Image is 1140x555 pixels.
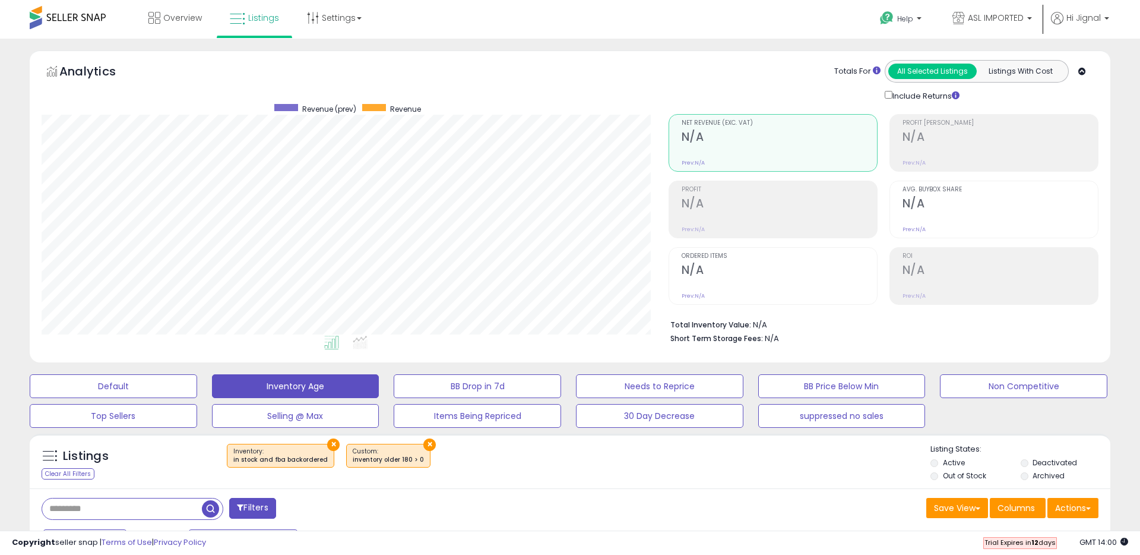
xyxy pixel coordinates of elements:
label: Active [943,458,965,468]
button: Selling @ Max [212,404,379,428]
button: Last 30 Days [43,529,127,550]
button: BB Price Below Min [758,374,926,398]
button: Jun-15 - [DATE]-14 [188,529,298,550]
span: ROI [902,253,1098,260]
span: Avg. Buybox Share [902,187,1098,193]
span: Revenue (prev) [302,104,356,114]
span: Ordered Items [682,253,877,260]
h2: N/A [682,130,877,146]
small: Prev: N/A [902,226,926,233]
span: Revenue [390,104,421,114]
span: Net Revenue (Exc. VAT) [682,120,877,127]
small: Prev: N/A [682,226,705,233]
span: Trial Expires in days [984,538,1056,547]
button: Top Sellers [30,404,197,428]
div: Include Returns [876,89,974,102]
button: Listings With Cost [976,64,1065,79]
small: Prev: N/A [682,159,705,166]
span: Profit [682,187,877,193]
h2: N/A [902,197,1098,213]
span: Profit [PERSON_NAME] [902,120,1098,127]
h2: N/A [682,263,877,279]
button: BB Drop in 7d [394,374,561,398]
label: Deactivated [1033,458,1077,468]
button: Save View [926,498,988,518]
span: N/A [765,333,779,344]
div: in stock and fba backordered [233,456,328,464]
h5: Listings [63,448,109,465]
b: 12 [1031,538,1038,547]
button: 30 Day Decrease [576,404,743,428]
a: Terms of Use [102,537,152,548]
button: suppressed no sales [758,404,926,428]
div: Totals For [834,66,881,77]
div: inventory older 180 > 0 [353,456,424,464]
button: Default [30,374,197,398]
span: Listings [248,12,279,24]
small: Prev: N/A [902,159,926,166]
a: Help [870,2,933,39]
span: Custom: [353,447,424,465]
button: Actions [1047,498,1098,518]
b: Total Inventory Value: [670,320,751,330]
label: Archived [1033,471,1065,481]
h5: Analytics [59,63,139,83]
li: N/A [670,317,1090,331]
span: Help [897,14,913,24]
button: Items Being Repriced [394,404,561,428]
button: Needs to Reprice [576,374,743,398]
b: Short Term Storage Fees: [670,333,763,343]
button: Inventory Age [212,374,379,398]
h2: N/A [682,197,877,213]
small: Prev: N/A [682,292,705,299]
div: seller snap | | [12,537,206,548]
button: Non Competitive [940,374,1107,398]
h2: N/A [902,130,1098,146]
span: ASL IMPORTED [968,12,1024,24]
button: Columns [990,498,1046,518]
h2: N/A [902,263,1098,279]
span: Inventory : [233,447,328,465]
button: × [327,439,340,451]
i: Get Help [879,11,894,26]
span: Hi Jignal [1066,12,1101,24]
button: Filters [229,498,275,519]
a: Hi Jignal [1051,12,1109,39]
small: Prev: N/A [902,292,926,299]
span: 2025-08-14 14:00 GMT [1079,537,1128,548]
button: × [423,439,436,451]
strong: Copyright [12,537,55,548]
a: Privacy Policy [154,537,206,548]
span: Overview [163,12,202,24]
label: Out of Stock [943,471,986,481]
div: Clear All Filters [42,468,94,480]
span: Columns [997,502,1035,514]
button: All Selected Listings [888,64,977,79]
p: Listing States: [930,444,1110,455]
